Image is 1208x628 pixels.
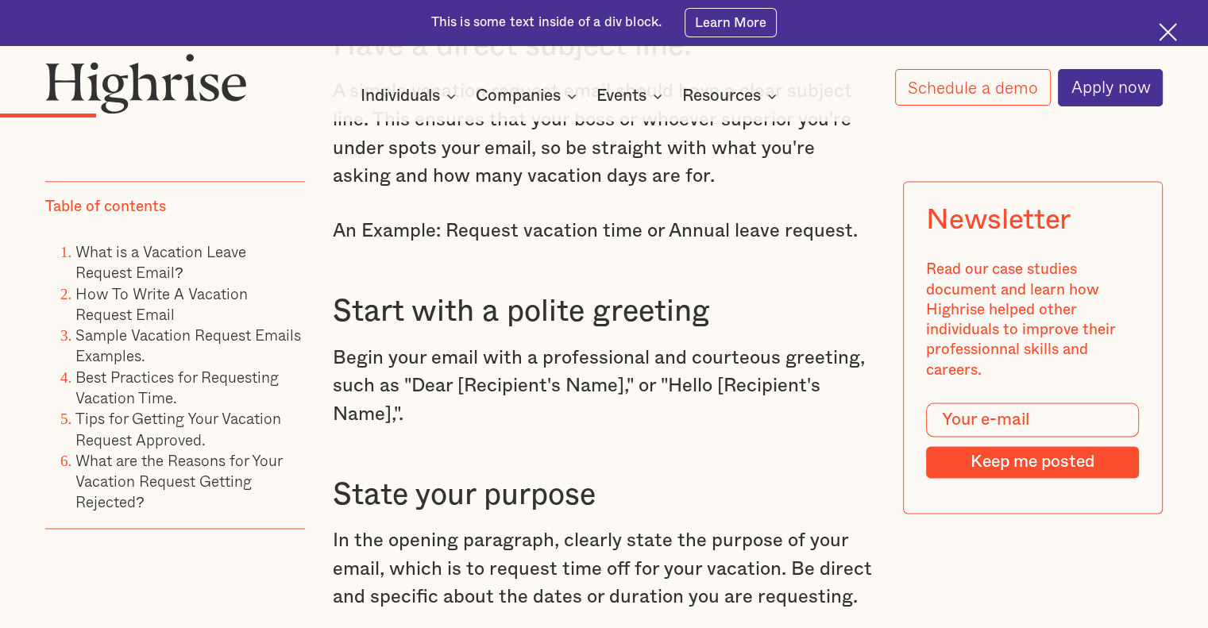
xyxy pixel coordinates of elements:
div: This is some text inside of a div block. [431,13,662,32]
div: Read our case studies document and learn how Highrise helped other individuals to improve their p... [927,260,1140,381]
h3: State your purpose [333,476,875,514]
div: Individuals [361,87,461,106]
input: Keep me posted [927,446,1140,478]
div: Events [596,87,646,106]
div: Table of contents [45,197,166,217]
img: Cross icon [1159,23,1177,41]
div: Resources [682,87,761,106]
div: Events [596,87,667,106]
input: Your e-mail [927,403,1140,437]
a: Apply now [1058,69,1163,106]
p: Begin your email with a professional and courteous greeting, such as "Dear [Recipient's Name]," o... [333,345,875,430]
a: Learn More [685,8,778,37]
form: Modal Form [927,403,1140,479]
h3: Start with a polite greeting [333,293,875,331]
a: Best Practices for Requesting Vacation Time. [75,365,279,409]
a: Schedule a demo [895,69,1051,106]
div: Individuals [361,87,440,106]
p: In the opening paragraph, clearly state the purpose of your email, which is to request time off f... [333,527,875,612]
a: Sample Vacation Request Emails Examples. [75,323,301,367]
a: How To Write A Vacation Request Email [75,282,248,326]
img: Highrise logo [45,53,247,114]
div: Companies [476,87,581,106]
div: Newsletter [927,205,1071,237]
a: What are the Reasons for Your Vacation Request Getting Rejected? [75,449,282,514]
div: Resources [682,87,782,106]
a: Tips for Getting Your Vacation Request Approved. [75,407,281,451]
p: A simple vacation request email should have a clear subject line. This ensures that your boss or ... [333,78,875,191]
p: An Example: Request vacation time or Annual leave request. [333,218,875,246]
a: What is a Vacation Leave Request Email? [75,240,246,283]
div: Companies [476,87,561,106]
